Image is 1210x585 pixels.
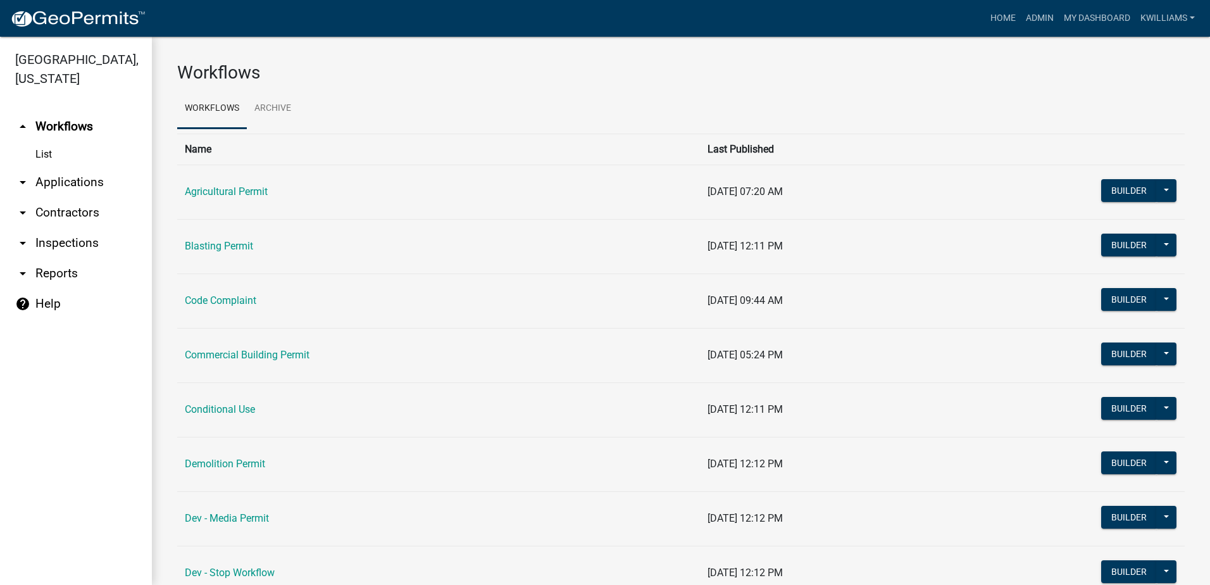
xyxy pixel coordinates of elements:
[185,294,256,306] a: Code Complaint
[985,6,1021,30] a: Home
[15,119,30,134] i: arrow_drop_up
[708,512,783,524] span: [DATE] 12:12 PM
[1101,506,1157,529] button: Builder
[1101,560,1157,583] button: Builder
[708,349,783,361] span: [DATE] 05:24 PM
[185,349,309,361] a: Commercial Building Permit
[708,240,783,252] span: [DATE] 12:11 PM
[15,236,30,251] i: arrow_drop_down
[1135,6,1200,30] a: kwilliams
[185,512,269,524] a: Dev - Media Permit
[185,458,265,470] a: Demolition Permit
[1101,343,1157,365] button: Builder
[1059,6,1135,30] a: My Dashboard
[185,403,255,415] a: Conditional Use
[708,403,783,415] span: [DATE] 12:11 PM
[185,240,253,252] a: Blasting Permit
[247,89,299,129] a: Archive
[1101,397,1157,420] button: Builder
[185,186,268,198] a: Agricultural Permit
[1101,234,1157,256] button: Builder
[177,134,700,165] th: Name
[15,296,30,311] i: help
[177,89,247,129] a: Workflows
[15,175,30,190] i: arrow_drop_down
[185,567,275,579] a: Dev - Stop Workflow
[1101,288,1157,311] button: Builder
[1101,179,1157,202] button: Builder
[1021,6,1059,30] a: Admin
[15,205,30,220] i: arrow_drop_down
[708,458,783,470] span: [DATE] 12:12 PM
[708,294,783,306] span: [DATE] 09:44 AM
[15,266,30,281] i: arrow_drop_down
[177,62,1185,84] h3: Workflows
[700,134,1010,165] th: Last Published
[1101,451,1157,474] button: Builder
[708,186,783,198] span: [DATE] 07:20 AM
[708,567,783,579] span: [DATE] 12:12 PM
